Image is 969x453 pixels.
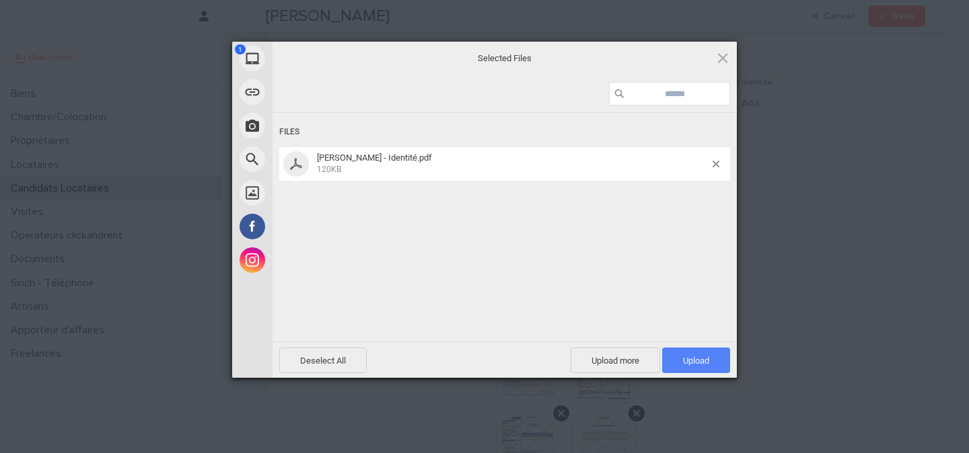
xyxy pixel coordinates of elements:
span: Upload [662,347,730,373]
div: Web Search [232,142,394,176]
div: Take Photo [232,109,394,142]
span: Upload [683,356,709,366]
div: Files [279,120,730,145]
span: Deselect All [279,347,367,373]
div: My Device [232,42,394,75]
div: Facebook [232,210,394,243]
span: [PERSON_NAME] - Identité.pdf [317,153,432,163]
span: Click here or hit ESC to close picker [715,50,730,65]
div: Unsplash [232,176,394,210]
div: Instagram [232,243,394,277]
span: Alicia Rosa - Identité.pdf [313,153,713,175]
span: 120KB [317,165,341,174]
span: Selected Files [370,52,639,65]
div: Link (URL) [232,75,394,109]
span: Upload more [571,347,660,373]
span: 1 [235,44,246,54]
